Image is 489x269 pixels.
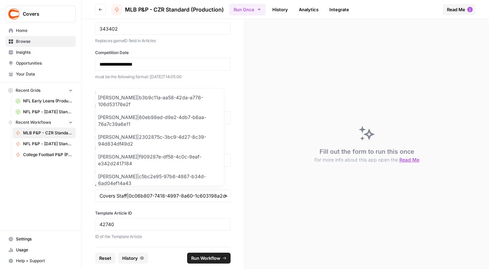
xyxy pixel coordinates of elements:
span: Home [16,28,73,34]
a: Your Data [5,69,76,80]
a: NFL Early Leans (Production) Grid [13,96,76,106]
span: Your Data [16,71,73,77]
div: [PERSON_NAME]|f909287e-df58-4c0c-9eaf-e342d2417184 [95,150,224,170]
button: Recent Workflows [5,117,76,128]
div: [PERSON_NAME]|c5bc2e95-97b6-4867-b34d-6ad04ef14a43 [95,170,224,190]
span: Covers [23,11,64,17]
button: Recent Grids [5,85,76,96]
a: Integrate [325,4,353,15]
a: Usage [5,245,76,255]
span: History [122,255,138,262]
a: Settings [5,234,76,245]
div: [PERSON_NAME]|b3b9c11a-aa58-42da-a776-106d53176e2f [95,91,224,111]
span: Opportunities [16,60,73,66]
button: Run Once [229,4,266,15]
span: Reset [99,255,111,262]
button: History [118,253,148,264]
button: Reset [95,253,115,264]
a: MLB P&P - CZR Standard (Production) [111,4,224,15]
span: Help + Support [16,258,73,264]
span: NFL Early Leans (Production) Grid [23,98,73,104]
span: Recent Grids [16,87,40,94]
span: College Football P&P (Production) [23,152,73,158]
span: Insights [16,49,73,55]
button: For more info about this app open the Read Me [314,156,419,163]
button: Workspace: Covers [5,5,76,22]
div: [PERSON_NAME]|2302875c-3bc9-4d27-8c39-94d834df49d2 [95,131,224,150]
span: Settings [16,236,73,242]
a: MLB P&P - CZR Standard (Production) [13,128,76,138]
button: Read Me [443,4,475,15]
span: Run Workflow [191,255,220,262]
a: Analytics [295,4,323,15]
div: [PERSON_NAME]|60eb98ed-d9e2-4db7-b6aa-76a7c39a6e11 [95,111,224,131]
a: History [268,4,292,15]
span: Usage [16,247,73,253]
button: Help + Support [5,255,76,266]
img: Covers Logo [8,8,20,20]
a: Opportunities [5,58,76,69]
input: Covers Staff|0c06b807-7418-4997-8a60-1c603198a2db [99,192,226,199]
span: NFL P&P - [DATE] Standard (Production) Grid [23,109,73,115]
a: NFL P&P - [DATE] Standard (Production) Grid [13,106,76,117]
p: must be the following format: [DATE]T14:05:00 [95,73,231,80]
a: NFL P&P - [DATE] Standard (Production) [13,138,76,149]
button: Run Workflow [187,253,231,264]
div: Fill out the form to run this once [314,147,419,163]
span: NFL P&P - [DATE] Standard (Production) [23,141,73,147]
input: 42740 [99,221,226,228]
span: MLB P&P - CZR Standard (Production) [23,130,73,136]
span: Browse [16,38,73,45]
label: Template Article ID [95,210,231,216]
a: College Football P&P (Production) [13,149,76,160]
span: Recent Workflows [16,119,51,125]
div: Optional Fields [95,88,231,98]
span: MLB P&P - CZR Standard (Production) [125,5,224,14]
span: Read Me [399,157,419,163]
span: Read Me [447,6,465,13]
p: ID of the Template Article [95,233,231,240]
a: Home [5,25,76,36]
a: Browse [5,36,76,47]
a: Insights [5,47,76,58]
label: Competition Date [95,50,231,56]
p: Replaces gameID field in Articles [95,37,231,44]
